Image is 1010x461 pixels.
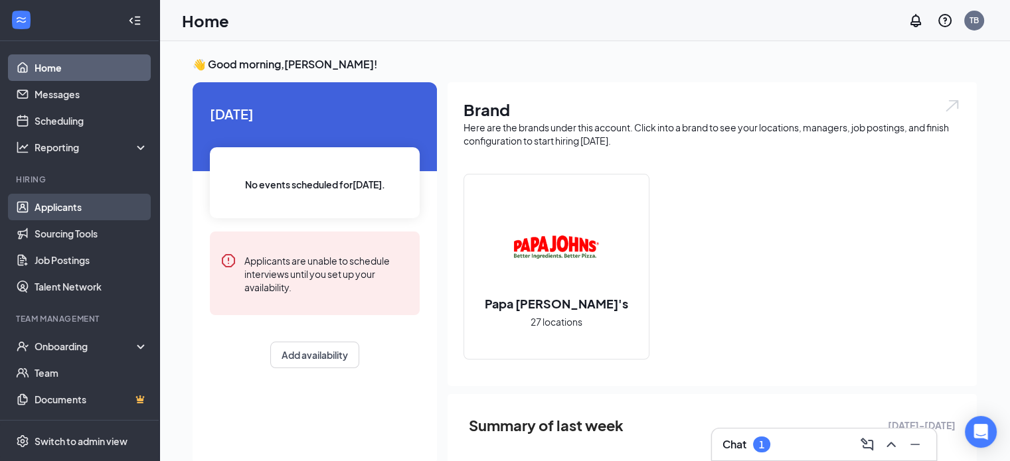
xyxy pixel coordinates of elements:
span: 27 locations [531,314,582,329]
button: Add availability [270,342,359,368]
svg: UserCheck [16,340,29,353]
a: SurveysCrown [35,413,148,439]
div: Hiring [16,174,145,185]
a: Sourcing Tools [35,220,148,247]
div: Here are the brands under this account. Click into a brand to see your locations, managers, job p... [463,121,961,147]
button: Minimize [904,434,926,455]
div: TB [969,15,979,26]
svg: QuestionInfo [937,13,953,29]
span: [DATE] - [DATE] [888,418,956,432]
div: Applicants are unable to schedule interviews until you set up your availability. [244,253,409,294]
img: open.6027fd2a22e1237b5b06.svg [944,98,961,113]
div: Team Management [16,313,145,324]
svg: ChevronUp [883,436,899,452]
svg: Collapse [128,14,141,27]
div: Switch to admin view [35,434,127,448]
svg: Settings [16,434,29,448]
a: Applicants [35,194,148,220]
h3: Chat [722,437,746,452]
div: Open Intercom Messenger [965,416,997,448]
button: ChevronUp [881,434,902,455]
a: Job Postings [35,247,148,273]
button: ComposeMessage [857,434,878,455]
div: Onboarding [35,340,137,353]
span: [DATE] [210,103,420,124]
span: No events scheduled for [DATE] . [245,177,385,192]
div: Reporting [35,141,149,154]
a: DocumentsCrown [35,386,148,413]
svg: Minimize [907,436,923,452]
svg: WorkstreamLogo [15,13,28,27]
h1: Brand [463,98,961,121]
svg: ComposeMessage [859,436,875,452]
span: Summary of last week [469,414,624,437]
h2: Papa [PERSON_NAME]'s [471,295,641,312]
svg: Analysis [16,141,29,154]
svg: Error [220,253,236,269]
div: 1 [759,439,764,450]
img: Papa John's [514,205,599,290]
a: Scheduling [35,107,148,134]
h3: 👋 Good morning, [PERSON_NAME] ! [193,57,977,72]
h1: Home [182,9,229,32]
a: Talent Network [35,273,148,300]
a: Home [35,54,148,81]
a: Team [35,360,148,386]
a: Messages [35,81,148,107]
svg: Notifications [908,13,924,29]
